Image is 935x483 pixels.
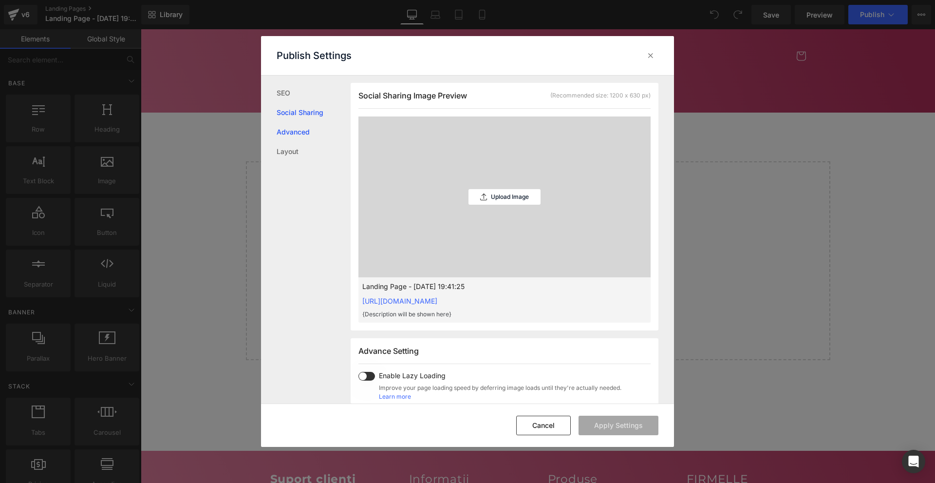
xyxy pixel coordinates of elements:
[121,301,674,308] p: or Drag & Drop elements from left sidebar
[258,49,307,70] summary: Produse
[362,297,437,305] a: [URL][DOMAIN_NAME]
[379,384,621,392] span: Improve your page loading speed by deferring image loads until they're actually needed.
[467,49,536,70] a: Contactează-ne
[313,55,382,64] span: Întrebări frecvente
[307,49,388,70] a: Întrebări frecvente
[393,55,462,64] span: Recenziile Noastre
[407,443,526,457] h2: Produse
[121,155,674,167] p: Start building your page
[277,83,351,103] a: SEO
[344,14,451,40] img: Firmelle Romania
[550,91,651,100] div: (Recommended size: 1200 x 630 px)
[340,10,454,44] a: Firmelle Romania
[277,103,351,122] a: Social Sharing
[473,55,530,64] span: Contactează-ne
[268,443,388,457] h2: Informații
[516,416,571,435] button: Cancel
[379,392,411,401] a: Learn more
[362,310,616,319] p: {Description will be shown here}
[579,416,658,435] button: Apply Settings
[277,50,352,61] p: Publish Settings
[546,443,665,457] h2: FIRMELLE
[379,372,621,380] span: Enable Lazy Loading
[358,91,467,100] span: Social Sharing Image Preview
[358,346,419,356] span: Advance Setting
[362,281,616,292] p: Landing Page - [DATE] 19:41:25
[902,450,925,473] div: Open Intercom Messenger
[277,122,351,142] a: Advanced
[354,274,441,293] a: Explore Template
[491,193,529,200] p: Upload Image
[264,55,294,64] span: Produse
[277,142,351,161] a: Layout
[388,49,467,70] a: Recenziile Noastre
